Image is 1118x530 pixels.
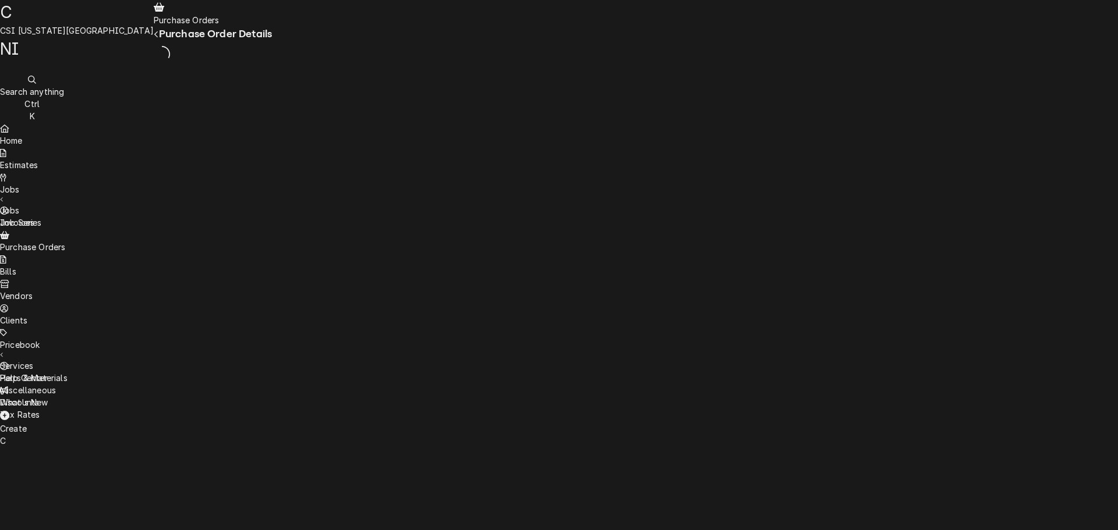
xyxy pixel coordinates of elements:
span: Loading... [154,44,170,64]
span: K [30,111,35,121]
button: Navigate back [154,28,159,40]
span: Purchase Orders [154,15,219,25]
span: Purchase Order Details [159,28,273,40]
span: Ctrl [24,99,40,109]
